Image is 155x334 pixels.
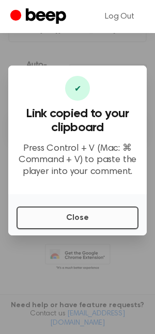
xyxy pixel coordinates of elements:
[95,4,145,29] a: Log Out
[10,7,69,27] a: Beep
[17,107,138,135] h3: Link copied to your clipboard
[65,76,90,101] div: ✔
[17,143,138,178] p: Press Control + V (Mac: ⌘ Command + V) to paste the player into your comment.
[17,206,138,229] button: Close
